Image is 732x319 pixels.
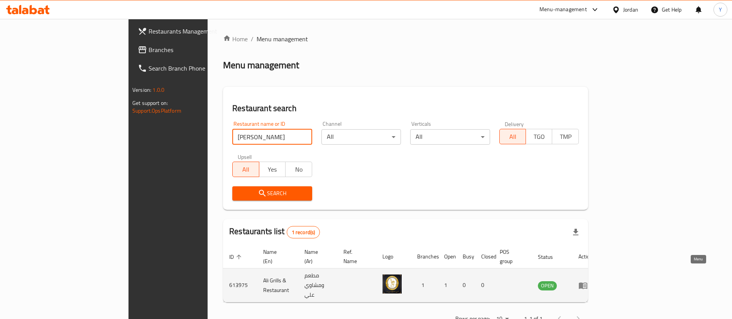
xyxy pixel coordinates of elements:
div: Menu-management [539,5,587,14]
span: Search [238,189,306,198]
a: Restaurants Management [132,22,251,41]
span: All [236,164,256,175]
span: Name (Ar) [304,247,328,266]
input: Search for restaurant name or ID.. [232,129,312,145]
a: Search Branch Phone [132,59,251,78]
h2: Restaurant search [232,103,579,114]
span: 1 record(s) [287,229,320,236]
span: Status [538,252,563,262]
th: Logo [376,245,411,268]
td: 0 [456,268,475,302]
button: All [232,162,259,177]
td: 1 [411,268,438,302]
button: Search [232,186,312,201]
th: Action [572,245,599,268]
span: Yes [262,164,282,175]
td: 0 [475,268,494,302]
li: / [251,34,254,44]
a: Branches [132,41,251,59]
div: All [321,129,401,145]
img: Ali Grills & Restaurant [382,274,402,294]
button: TGO [526,129,552,144]
div: Total records count [287,226,320,238]
h2: Menu management [223,59,299,71]
h2: Restaurants list [229,226,320,238]
button: Yes [259,162,286,177]
span: All [503,131,523,142]
span: Y [719,5,722,14]
th: Busy [456,245,475,268]
button: All [499,129,526,144]
div: Jordan [623,5,638,14]
label: Delivery [505,121,524,127]
button: TMP [552,129,578,144]
span: ID [229,252,244,262]
label: Upsell [238,154,252,159]
span: Menu management [257,34,308,44]
td: 1 [438,268,456,302]
span: 1.0.0 [152,85,164,95]
th: Branches [411,245,438,268]
nav: breadcrumb [223,34,588,44]
div: Export file [566,223,585,241]
span: Version: [132,85,151,95]
span: Branches [149,45,245,54]
span: TMP [555,131,575,142]
button: No [285,162,312,177]
span: Ref. Name [343,247,367,266]
div: All [410,129,490,145]
span: POS group [500,247,522,266]
td: Ali Grills & Restaurant [257,268,298,302]
th: Closed [475,245,494,268]
span: Get support on: [132,98,168,108]
span: Restaurants Management [149,27,245,36]
table: enhanced table [223,245,599,302]
a: Support.OpsPlatform [132,106,181,116]
span: Search Branch Phone [149,64,245,73]
span: No [289,164,309,175]
span: TGO [529,131,549,142]
td: مطعم ومشاوي علي [298,268,337,302]
th: Open [438,245,456,268]
span: Name (En) [263,247,289,266]
span: OPEN [538,281,557,290]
